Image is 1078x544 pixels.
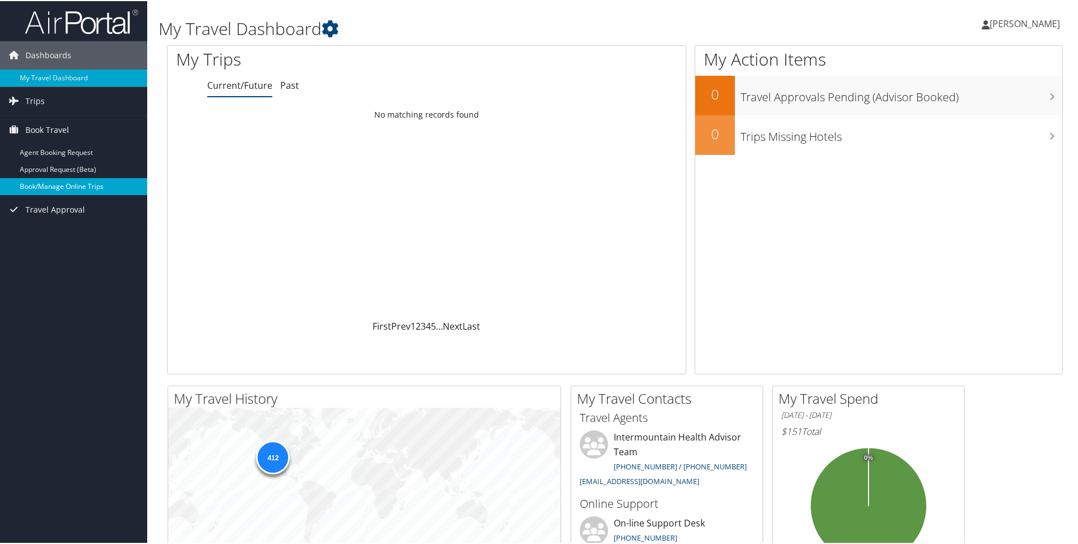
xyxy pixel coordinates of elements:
[168,103,686,124] td: No matching records found
[410,319,416,331] a: 1
[207,78,272,90] a: Current/Future
[580,475,699,485] a: [EMAIL_ADDRESS][DOMAIN_NAME]
[695,84,735,103] h2: 0
[781,424,956,437] h6: Total
[781,424,802,437] span: $151
[25,86,45,114] span: Trips
[443,319,463,331] a: Next
[741,122,1062,144] h3: Trips Missing Hotels
[25,195,85,223] span: Travel Approval
[778,388,964,407] h2: My Travel Spend
[781,409,956,420] h6: [DATE] - [DATE]
[256,439,290,473] div: 412
[580,409,754,425] h3: Travel Agents
[373,319,391,331] a: First
[280,78,299,90] a: Past
[990,16,1060,29] span: [PERSON_NAME]
[159,16,767,40] h1: My Travel Dashboard
[25,115,69,143] span: Book Travel
[174,388,561,407] h2: My Travel History
[25,40,71,68] span: Dashboards
[695,75,1062,114] a: 0Travel Approvals Pending (Advisor Booked)
[416,319,421,331] a: 2
[436,319,443,331] span: …
[695,46,1062,70] h1: My Action Items
[25,7,138,34] img: airportal-logo.png
[391,319,410,331] a: Prev
[426,319,431,331] a: 4
[463,319,480,331] a: Last
[421,319,426,331] a: 3
[864,454,873,460] tspan: 0%
[695,123,735,143] h2: 0
[176,46,461,70] h1: My Trips
[695,114,1062,154] a: 0Trips Missing Hotels
[741,83,1062,104] h3: Travel Approvals Pending (Advisor Booked)
[614,532,677,542] a: [PHONE_NUMBER]
[574,429,760,490] li: Intermountain Health Advisor Team
[982,6,1071,40] a: [PERSON_NAME]
[431,319,436,331] a: 5
[614,460,747,470] a: [PHONE_NUMBER] / [PHONE_NUMBER]
[580,495,754,511] h3: Online Support
[577,388,763,407] h2: My Travel Contacts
